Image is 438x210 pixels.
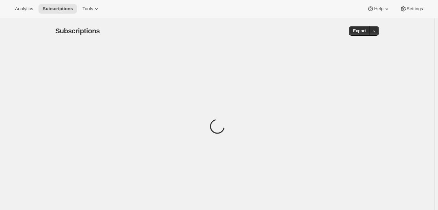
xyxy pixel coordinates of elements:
[353,28,366,34] span: Export
[374,6,383,12] span: Help
[11,4,37,14] button: Analytics
[396,4,427,14] button: Settings
[407,6,423,12] span: Settings
[56,27,100,35] span: Subscriptions
[38,4,77,14] button: Subscriptions
[82,6,93,12] span: Tools
[78,4,104,14] button: Tools
[43,6,73,12] span: Subscriptions
[349,26,370,36] button: Export
[15,6,33,12] span: Analytics
[363,4,394,14] button: Help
